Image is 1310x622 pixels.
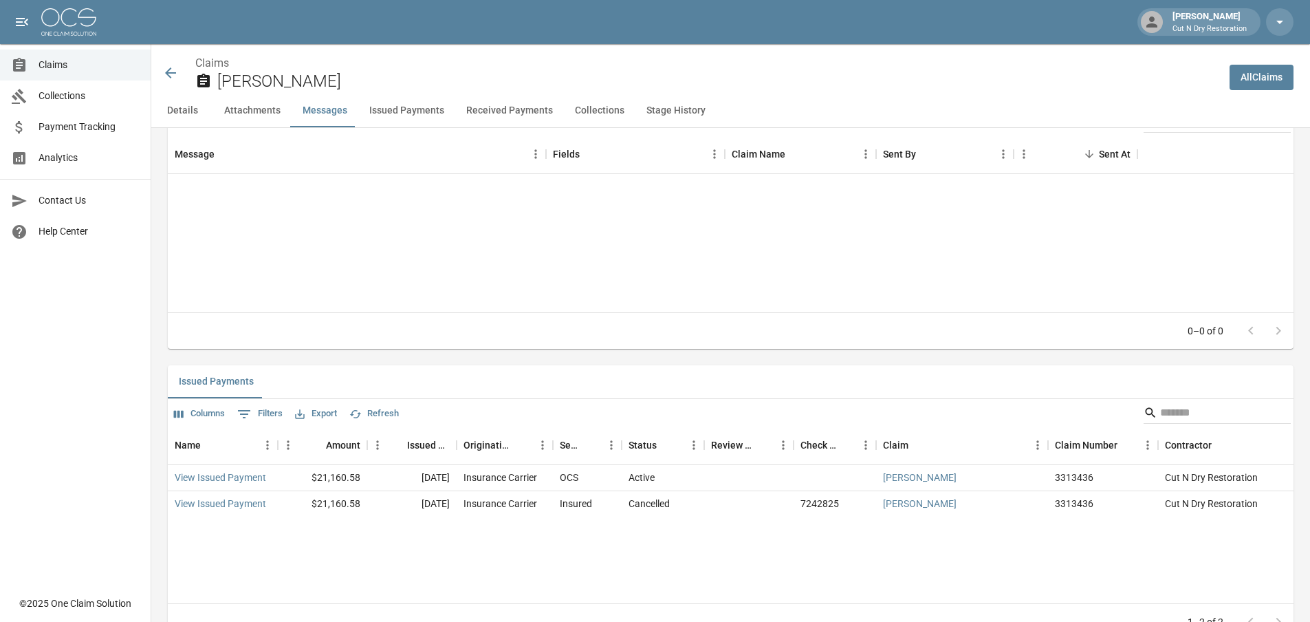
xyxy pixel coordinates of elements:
[201,436,220,455] button: Sort
[1014,144,1034,164] button: Menu
[1055,497,1093,511] div: 3313436
[564,94,635,127] button: Collections
[171,403,228,425] button: Select columns
[278,435,298,455] button: Menu
[41,8,96,36] img: ocs-logo-white-transparent.png
[855,144,876,164] button: Menu
[553,135,580,173] div: Fields
[657,436,676,455] button: Sort
[455,94,564,127] button: Received Payments
[836,436,855,455] button: Sort
[800,426,836,464] div: Check Number
[732,135,785,173] div: Claim Name
[168,426,278,464] div: Name
[704,426,794,464] div: Review Status
[1188,324,1223,338] p: 0–0 of 0
[883,426,908,464] div: Claim
[168,135,546,173] div: Message
[754,436,773,455] button: Sort
[1055,426,1117,464] div: Claim Number
[794,426,876,464] div: Check Number
[773,435,794,455] button: Menu
[560,497,592,511] div: Insured
[19,597,131,610] div: © 2025 One Claim Solution
[582,436,601,455] button: Sort
[635,94,717,127] button: Stage History
[463,497,537,511] div: Insurance Carrier
[39,224,140,239] span: Help Center
[560,471,578,484] div: OCS
[39,120,140,134] span: Payment Tracking
[1014,135,1137,173] div: Sent At
[168,365,265,398] button: Issued Payments
[326,426,360,464] div: Amount
[684,435,704,455] button: Menu
[388,436,407,455] button: Sort
[215,144,234,164] button: Sort
[257,435,278,455] button: Menu
[151,94,213,127] button: Details
[546,135,725,173] div: Fields
[367,435,388,455] button: Menu
[1117,436,1137,455] button: Sort
[855,435,876,455] button: Menu
[711,426,754,464] div: Review Status
[39,151,140,165] span: Analytics
[1048,426,1158,464] div: Claim Number
[601,435,622,455] button: Menu
[1212,436,1231,455] button: Sort
[532,435,553,455] button: Menu
[883,471,957,484] a: [PERSON_NAME]
[175,497,266,511] a: View Issued Payment
[1144,402,1291,427] div: Search
[367,426,457,464] div: Issued Date
[1172,23,1247,35] p: Cut N Dry Restoration
[800,497,839,511] div: 7242825
[175,135,215,173] div: Message
[629,426,657,464] div: Status
[213,94,292,127] button: Attachments
[1027,435,1048,455] button: Menu
[292,403,340,425] button: Export
[553,426,622,464] div: Sent To
[292,94,358,127] button: Messages
[175,426,201,464] div: Name
[278,465,367,491] div: $21,160.58
[346,403,402,425] button: Refresh
[908,436,928,455] button: Sort
[622,426,704,464] div: Status
[307,436,326,455] button: Sort
[883,497,957,511] a: [PERSON_NAME]
[629,497,670,511] div: Cancelled
[8,8,36,36] button: open drawer
[704,144,725,164] button: Menu
[525,144,546,164] button: Menu
[1167,10,1252,34] div: [PERSON_NAME]
[367,465,457,491] div: [DATE]
[580,144,599,164] button: Sort
[785,144,805,164] button: Sort
[463,471,537,484] div: Insurance Carrier
[358,94,455,127] button: Issued Payments
[278,491,367,517] div: $21,160.58
[560,426,582,464] div: Sent To
[1230,65,1293,90] a: AllClaims
[195,55,1219,72] nav: breadcrumb
[234,403,286,425] button: Show filters
[1099,135,1131,173] div: Sent At
[151,94,1310,127] div: anchor tabs
[463,426,513,464] div: Originating From
[1137,435,1158,455] button: Menu
[513,436,532,455] button: Sort
[725,135,876,173] div: Claim Name
[1165,426,1212,464] div: Contractor
[1055,471,1093,484] div: 3313436
[175,471,266,484] a: View Issued Payment
[168,365,1293,398] div: related-list tabs
[39,89,140,103] span: Collections
[876,135,1014,173] div: Sent By
[39,193,140,208] span: Contact Us
[457,426,553,464] div: Originating From
[629,471,655,484] div: Active
[39,58,140,72] span: Claims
